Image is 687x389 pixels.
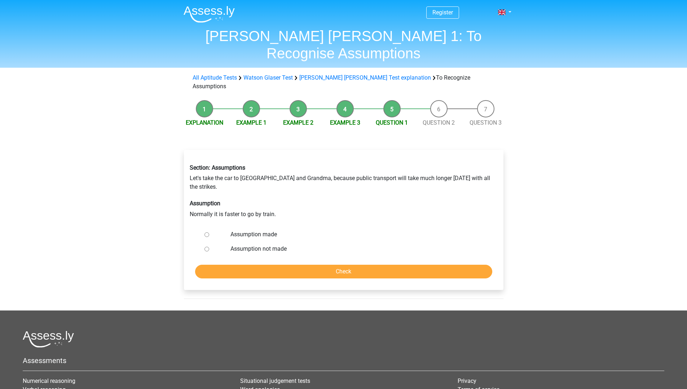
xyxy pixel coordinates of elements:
[23,377,75,384] a: Numerical reasoning
[423,119,455,126] a: Question 2
[330,119,360,126] a: Example 3
[299,74,431,81] a: [PERSON_NAME] [PERSON_NAME] Test explanation
[23,356,664,365] h5: Assessments
[240,377,310,384] a: Situational judgement tests
[184,158,503,224] div: Let's take the car to [GEOGRAPHIC_DATA] and Grandma, because public transport will take much long...
[283,119,313,126] a: Example 2
[195,265,492,278] input: Check
[376,119,408,126] a: Question 1
[178,27,510,62] h1: [PERSON_NAME] [PERSON_NAME] 1: To Recognise Assumptions
[193,74,237,81] a: All Aptitude Tests
[190,164,498,171] h6: Section: Assumptions
[186,119,223,126] a: Explanation
[470,119,502,126] a: Question 3
[432,9,453,16] a: Register
[184,6,235,23] img: Assessly
[230,245,480,253] label: Assumption not made
[23,331,74,348] img: Assessly logo
[243,74,293,81] a: Watson Glaser Test
[230,230,480,239] label: Assumption made
[190,200,498,207] h6: Assumption
[190,73,498,91] div: To Recognize Assumptions
[458,377,476,384] a: Privacy
[236,119,267,126] a: Example 1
